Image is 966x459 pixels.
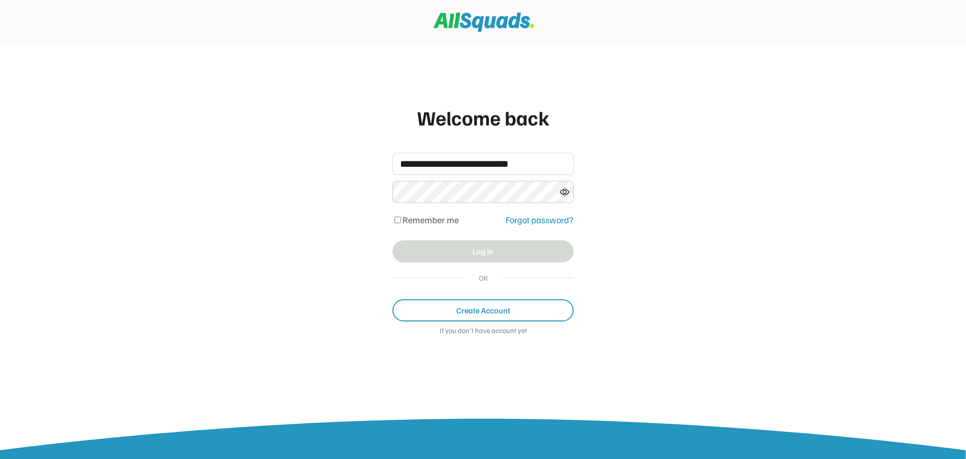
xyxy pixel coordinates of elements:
[392,240,574,263] button: Log in
[403,214,459,225] label: Remember me
[434,13,534,32] img: Squad%20Logo.svg
[392,102,574,133] div: Welcome back
[392,299,574,321] button: Create Account
[474,273,492,283] div: OR
[506,213,574,227] div: Forgot password?
[392,326,574,337] div: If you don't have account yet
